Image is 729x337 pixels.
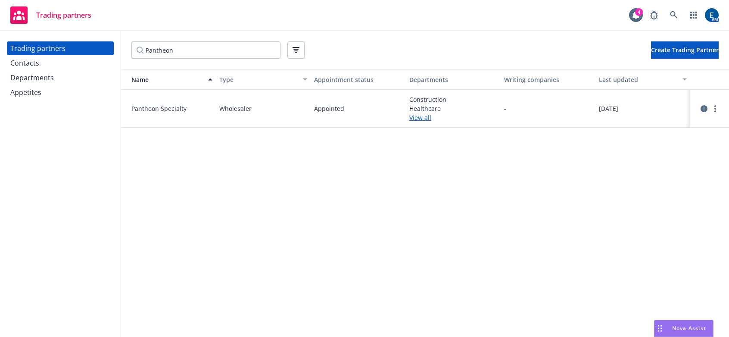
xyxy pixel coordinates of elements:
span: Construction [409,95,497,104]
a: circleInformation [699,104,709,114]
button: Create Trading Partner [651,41,719,59]
button: Last updated [595,69,690,90]
a: Search [665,6,682,24]
span: Trading partners [36,12,91,19]
span: Create Trading Partner [651,46,719,54]
span: Wholesaler [219,104,252,113]
div: Writing companies [504,75,592,84]
span: Nova Assist [672,324,706,332]
span: [DATE] [599,104,618,113]
div: Departments [10,71,54,85]
button: Appointment status [311,69,405,90]
span: Appointed [314,104,344,113]
div: Departments [409,75,497,84]
div: Appetites [10,85,41,99]
a: more [710,104,720,114]
span: Healthcare [409,104,497,113]
div: Name [125,75,203,84]
a: Trading partners [7,41,114,55]
input: Filter by keyword... [131,41,280,59]
a: Contacts [7,56,114,70]
a: Switch app [685,6,702,24]
img: photo [705,8,719,22]
span: - [504,104,506,113]
button: Writing companies [501,69,595,90]
a: View all [409,113,497,122]
div: Contacts [10,56,39,70]
a: Appetites [7,85,114,99]
div: Appointment status [314,75,402,84]
a: Trading partners [7,3,95,27]
button: Departments [406,69,501,90]
a: Report a Bug [645,6,663,24]
button: Type [216,69,311,90]
div: Last updated [599,75,677,84]
button: Name [121,69,216,90]
div: Type [219,75,298,84]
div: Drag to move [654,320,665,337]
a: Departments [7,71,114,85]
button: Nova Assist [654,320,713,337]
div: 4 [635,8,643,16]
div: Trading partners [10,41,65,55]
span: Pantheon Specialty [131,104,212,113]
